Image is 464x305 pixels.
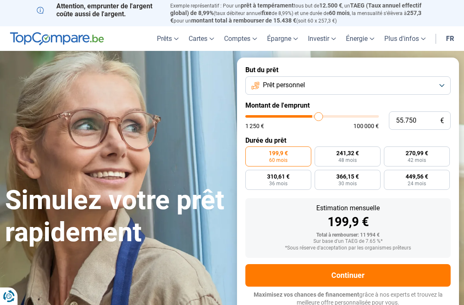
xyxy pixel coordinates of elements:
span: 100 000 € [353,123,379,129]
a: Plus d'infos [379,26,431,51]
h1: Simulez votre prêt rapidement [5,184,227,249]
label: But du prêt [245,66,451,74]
div: 199,9 € [252,216,444,228]
a: Prêts [152,26,184,51]
a: fr [441,26,459,51]
span: 60 mois [329,10,350,16]
span: 60 mois [269,158,287,163]
span: 30 mois [338,181,357,186]
span: 199,9 € [269,150,288,156]
p: Attention, emprunter de l'argent coûte aussi de l'argent. [37,2,160,18]
span: 48 mois [338,158,357,163]
p: Exemple représentatif : Pour un tous but de , un (taux débiteur annuel de 8,99%) et une durée de ... [170,2,427,24]
span: 257,3 € [170,10,421,24]
span: 310,61 € [267,174,290,179]
span: 36 mois [269,181,287,186]
span: Maximisez vos chances de financement [254,291,359,298]
span: montant total à rembourser de 15.438 € [191,17,296,24]
div: *Sous réserve d'acceptation par les organismes prêteurs [252,245,444,251]
span: prêt à tempérament [241,2,294,9]
a: Cartes [184,26,219,51]
span: 12.500 € [319,2,342,9]
div: Total à rembourser: 11 994 € [252,232,444,238]
a: Épargne [262,26,303,51]
button: Prêt personnel [245,76,451,95]
a: Énergie [341,26,379,51]
span: 366,15 € [336,174,359,179]
div: Estimation mensuelle [252,205,444,212]
span: 241,32 € [336,150,359,156]
span: 270,99 € [406,150,428,156]
label: Durée du prêt [245,136,451,144]
span: 24 mois [408,181,426,186]
label: Montant de l'emprunt [245,101,451,109]
span: 42 mois [408,158,426,163]
span: TAEG (Taux annuel effectif global) de 8,99% [170,2,421,16]
a: Comptes [219,26,262,51]
img: TopCompare [10,32,104,45]
div: Sur base d'un TAEG de 7.65 %* [252,239,444,245]
span: € [440,117,444,124]
span: Prêt personnel [263,81,305,90]
span: 449,56 € [406,174,428,179]
span: fixe [262,10,272,16]
a: Investir [303,26,341,51]
span: 1 250 € [245,123,264,129]
button: Continuer [245,264,451,287]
